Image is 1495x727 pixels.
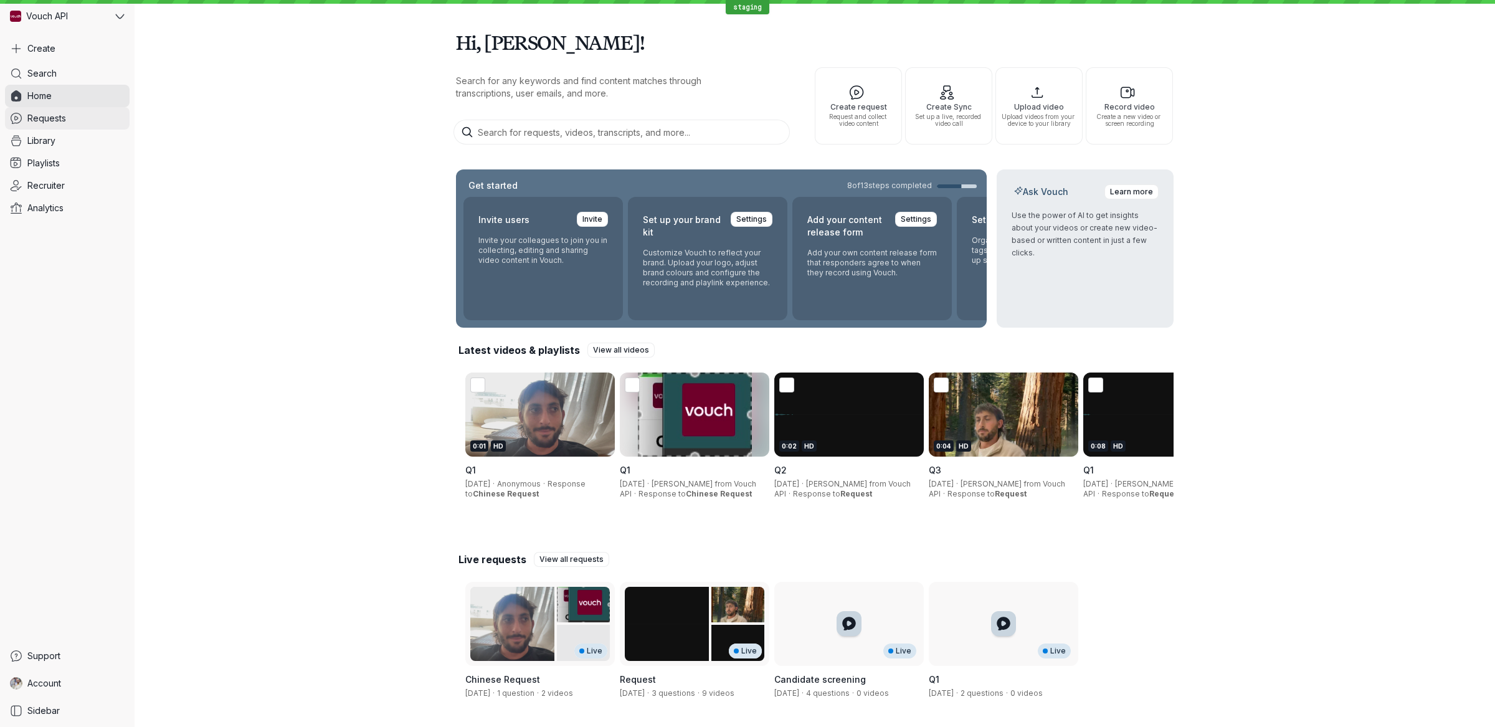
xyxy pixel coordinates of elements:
a: Learn more [1104,184,1159,199]
span: Created by Gary Zurnamer [465,688,490,698]
span: Invite [582,213,602,226]
div: 0:04 [934,440,954,452]
span: Account [27,677,61,690]
span: · [645,479,652,489]
div: HD [1111,440,1126,452]
button: Upload videoUpload videos from your device to your library [995,67,1083,145]
span: Q1 [465,465,476,475]
h2: Set up your brand kit [643,212,723,240]
div: 0:08 [1088,440,1108,452]
p: Invite your colleagues to join you in collecting, editing and sharing video content in Vouch. [478,235,608,265]
h2: Latest videos & playlists [458,343,580,357]
span: [PERSON_NAME] from Vouch API [1083,479,1220,498]
h2: Add your content release form [807,212,888,240]
input: Search for requests, videos, transcripts, and more... [453,120,790,145]
span: Create Sync [911,103,987,111]
span: Upload videos from your device to your library [1001,113,1077,127]
span: [PERSON_NAME] from Vouch API [774,479,911,498]
span: 0 videos [857,688,889,698]
span: · [850,688,857,698]
span: Upload video [1001,103,1077,111]
span: Response to [465,479,586,498]
span: 8 of 13 steps completed [847,181,932,191]
span: Create [27,42,55,55]
div: HD [802,440,817,452]
span: [DATE] [465,479,490,488]
a: Playlists [5,152,130,174]
span: Analytics [27,202,64,214]
span: Requests [27,112,66,125]
p: Organize content efficiently with tags for categorization and setting up smart approval workflows. [972,235,1101,265]
span: Request [995,489,1027,498]
span: [PERSON_NAME] from Vouch API [929,479,1065,498]
span: Request [840,489,872,498]
span: · [1095,489,1102,499]
span: Search [27,67,57,80]
span: [PERSON_NAME] from Vouch API [620,479,756,498]
div: 0:01 [470,440,488,452]
span: [DATE] [774,479,799,488]
span: Chinese Request [686,489,752,498]
span: · [541,479,548,489]
span: 0 videos [1010,688,1043,698]
h2: Set up tags [972,212,1022,228]
a: Invite [577,212,608,227]
span: Create a new video or screen recording [1091,113,1167,127]
a: Requests [5,107,130,130]
p: Use the power of AI to get insights about your videos or create new video-based or written conten... [1012,209,1159,259]
span: Chinese Request [473,489,539,498]
span: Created by Daniel Shein [774,688,799,698]
a: Settings [895,212,937,227]
a: Search [5,62,130,85]
a: Support [5,645,130,667]
a: Recruiter [5,174,130,197]
h2: Invite users [478,212,529,228]
span: 3 questions [652,688,695,698]
span: 9 videos [702,688,734,698]
span: Home [27,90,52,102]
span: 2 questions [961,688,1004,698]
a: View all videos [587,343,655,358]
p: Add your own content release form that responders agree to when they record using Vouch. [807,248,937,278]
span: Created by Daniel Shein [929,688,954,698]
span: Support [27,650,60,662]
span: Anonymous [497,479,541,488]
h2: Get started [466,179,520,192]
span: Created by Gary Zurnamer [620,688,645,698]
a: Settings [731,212,772,227]
p: Search for any keywords and find content matches through transcriptions, user emails, and more. [456,75,755,100]
a: View all requests [534,552,609,567]
span: · [799,688,806,698]
img: Vouch API avatar [10,11,21,22]
p: Customize Vouch to reflect your brand. Upload your logo, adjust brand colours and configure the r... [643,248,772,288]
span: · [1108,479,1115,489]
span: Set up a live, recorded video call [911,113,987,127]
span: Record video [1091,103,1167,111]
span: Settings [736,213,767,226]
span: Response to [947,489,1027,498]
button: Vouch API avatarVouch API [5,5,130,27]
span: · [1004,688,1010,698]
span: Request [1149,489,1181,498]
a: Sidebar [5,700,130,722]
button: Record videoCreate a new video or screen recording [1086,67,1173,145]
span: Response to [638,489,752,498]
span: · [941,489,947,499]
span: Response to [793,489,872,498]
span: Q3 [929,465,941,475]
span: 2 videos [541,688,573,698]
span: [DATE] [620,479,645,488]
span: Request [620,674,656,685]
div: Vouch API [5,5,113,27]
span: Settings [901,213,931,226]
span: · [534,688,541,698]
a: Analytics [5,197,130,219]
div: HD [956,440,971,452]
span: Q2 [774,465,787,475]
span: Sidebar [27,705,60,717]
span: [DATE] [929,479,954,488]
span: · [954,479,961,489]
span: Q1 [620,465,630,475]
h2: Ask Vouch [1012,186,1071,198]
span: · [490,479,497,489]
